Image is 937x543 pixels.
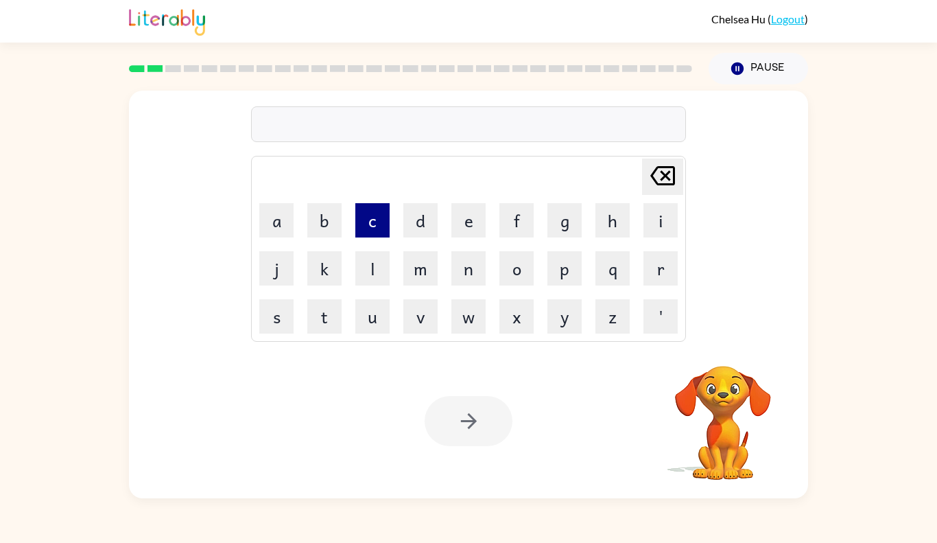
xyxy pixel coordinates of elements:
button: Pause [709,53,808,84]
button: e [451,203,486,238]
button: i [643,203,678,238]
button: q [595,251,630,286]
button: c [355,203,390,238]
button: s [259,299,294,334]
button: o [499,251,534,286]
a: Logout [771,12,805,25]
button: v [403,299,438,334]
span: Chelsea Hu [711,12,768,25]
button: b [307,203,342,238]
button: m [403,251,438,286]
button: f [499,203,534,238]
button: g [547,203,582,238]
img: Literably [129,5,205,36]
button: ' [643,299,678,334]
button: a [259,203,294,238]
button: x [499,299,534,334]
button: d [403,203,438,238]
div: ( ) [711,12,808,25]
button: t [307,299,342,334]
button: n [451,251,486,286]
button: r [643,251,678,286]
button: l [355,251,390,286]
button: j [259,251,294,286]
button: u [355,299,390,334]
button: k [307,251,342,286]
video: Your browser must support playing .mp4 files to use Literably. Please try using another browser. [654,345,792,482]
button: p [547,251,582,286]
button: y [547,299,582,334]
button: h [595,203,630,238]
button: w [451,299,486,334]
button: z [595,299,630,334]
